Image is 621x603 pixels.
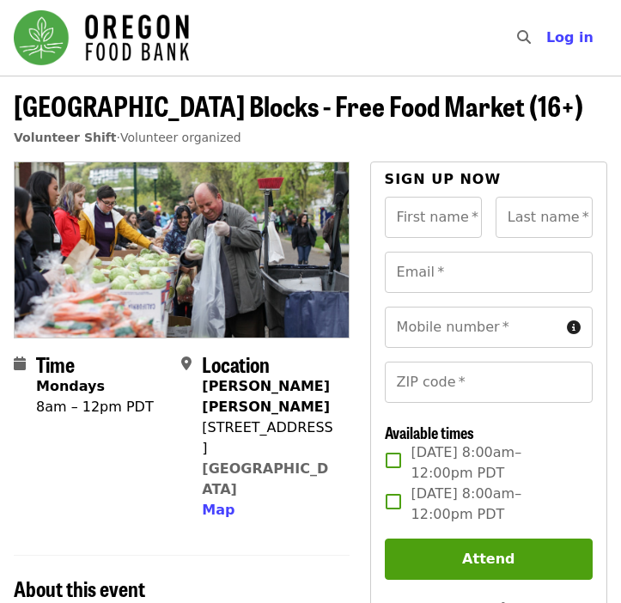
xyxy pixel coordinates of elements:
[36,397,154,417] div: 8am – 12pm PDT
[14,356,26,372] i: calendar icon
[120,131,241,144] span: Volunteer organized
[14,131,241,144] span: ·
[202,349,270,379] span: Location
[385,171,502,187] span: Sign up now
[517,29,531,46] i: search icon
[202,378,330,415] strong: [PERSON_NAME] [PERSON_NAME]
[202,500,234,521] button: Map
[411,442,579,484] span: [DATE] 8:00am–12:00pm PDT
[385,362,593,403] input: ZIP code
[202,502,234,518] span: Map
[496,197,593,238] input: Last name
[385,539,593,580] button: Attend
[567,320,581,336] i: circle-info icon
[202,460,328,497] a: [GEOGRAPHIC_DATA]
[36,349,75,379] span: Time
[36,378,105,394] strong: Mondays
[15,162,349,337] img: PSU South Park Blocks - Free Food Market (16+) organized by Oregon Food Bank
[181,356,192,372] i: map-marker-alt icon
[14,131,117,144] a: Volunteer Shift
[385,252,593,293] input: Email
[385,307,560,348] input: Mobile number
[533,21,607,55] button: Log in
[202,417,335,459] div: [STREET_ADDRESS]
[546,29,594,46] span: Log in
[14,10,189,65] img: Oregon Food Bank - Home
[385,421,474,443] span: Available times
[541,17,555,58] input: Search
[411,484,579,525] span: [DATE] 8:00am–12:00pm PDT
[385,197,482,238] input: First name
[14,85,583,125] span: [GEOGRAPHIC_DATA] Blocks - Free Food Market (16+)
[14,573,145,603] span: About this event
